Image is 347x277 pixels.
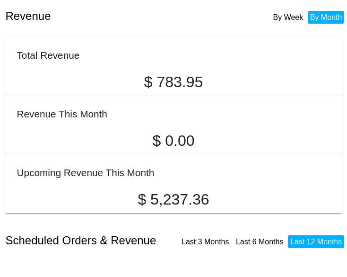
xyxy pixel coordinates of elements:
h2: Revenue This Month [17,108,107,119]
a: Last 12 Months [290,238,342,246]
li: By Month [308,11,345,24]
h2: Total Revenue [17,50,79,61]
h2: Upcoming Revenue This Month [17,167,154,178]
a: Last 3 Months [182,238,229,246]
a: Last 6 Months [236,238,284,246]
li: By Week [271,11,306,24]
p: $ 5,237.36 [17,191,330,208]
p: $ 0.00 [17,132,330,150]
p: $ 783.95 [17,73,330,91]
